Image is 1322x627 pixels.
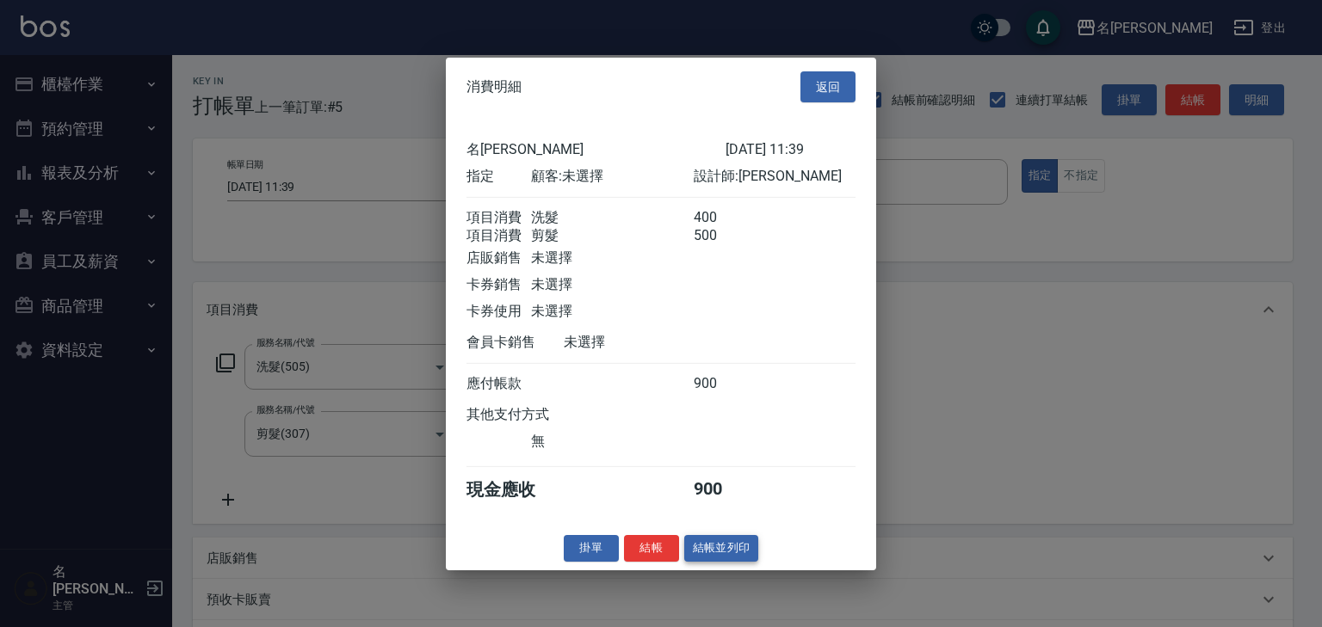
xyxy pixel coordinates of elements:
[531,227,693,245] div: 剪髮
[694,375,758,393] div: 900
[694,209,758,227] div: 400
[800,71,856,102] button: 返回
[466,375,531,393] div: 應付帳款
[624,535,679,562] button: 結帳
[694,478,758,501] div: 900
[466,406,596,424] div: 其他支付方式
[531,303,693,321] div: 未選擇
[531,168,693,186] div: 顧客: 未選擇
[466,478,564,501] div: 現金應收
[684,535,759,562] button: 結帳並列印
[466,276,531,294] div: 卡券銷售
[694,168,856,186] div: 設計師: [PERSON_NAME]
[466,249,531,267] div: 店販銷售
[531,433,693,451] div: 無
[466,78,522,95] span: 消費明細
[466,209,531,227] div: 項目消費
[564,334,726,352] div: 未選擇
[466,227,531,245] div: 項目消費
[694,227,758,245] div: 500
[531,276,693,294] div: 未選擇
[531,249,693,267] div: 未選擇
[564,535,619,562] button: 掛單
[466,334,564,352] div: 會員卡銷售
[466,168,531,186] div: 指定
[726,141,856,159] div: [DATE] 11:39
[466,303,531,321] div: 卡券使用
[466,141,726,159] div: 名[PERSON_NAME]
[531,209,693,227] div: 洗髮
